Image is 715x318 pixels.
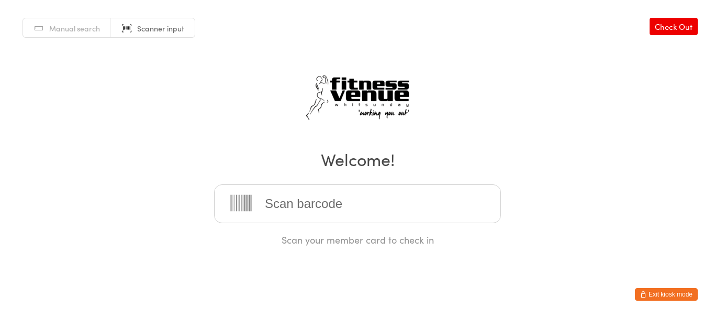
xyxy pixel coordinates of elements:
h2: Welcome! [10,147,705,171]
span: Manual search [49,23,100,34]
input: Scan barcode [214,184,501,223]
div: Scan your member card to check in [214,233,501,246]
img: Fitness Venue Whitsunday [292,63,423,133]
button: Exit kiosk mode [635,288,698,301]
span: Scanner input [137,23,184,34]
a: Check Out [650,18,698,35]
